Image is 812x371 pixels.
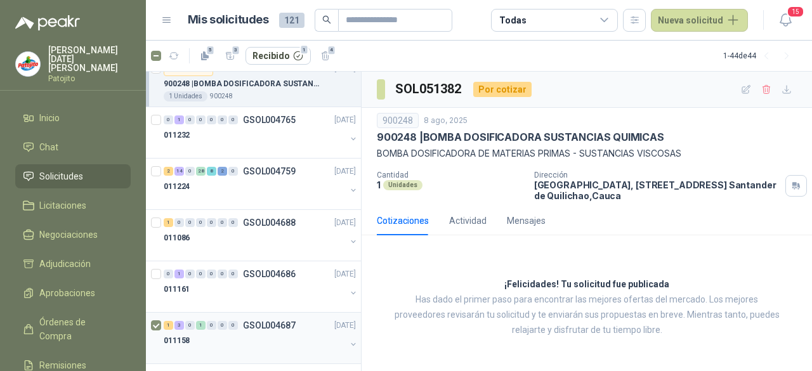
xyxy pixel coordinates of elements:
img: Company Logo [16,52,40,76]
div: 0 [196,270,206,278]
button: 15 [774,9,797,32]
div: 0 [196,218,206,227]
a: 0 1 0 0 0 0 0 GSOL004686[DATE] 011161 [164,266,358,307]
div: 0 [218,115,227,124]
h3: ¡Felicidades! Tu solicitud fue publicada [504,277,669,292]
div: 0 [218,321,227,330]
span: 1 [299,45,308,55]
div: 0 [218,218,227,227]
span: Solicitudes [39,169,83,183]
div: 1 [174,270,184,278]
p: 900248 [210,91,233,101]
a: 0 1 0 0 0 0 0 GSOL004765[DATE] 011232 [164,112,358,153]
span: 4 [327,45,336,55]
button: 5 [195,46,215,66]
div: 1 [174,115,184,124]
span: 121 [279,13,304,28]
div: 0 [218,270,227,278]
p: Dirección [534,171,780,179]
div: Cotizaciones [377,214,429,228]
span: search [322,15,331,24]
p: 1 [377,179,381,190]
div: 0 [164,115,173,124]
p: GSOL004687 [243,321,296,330]
p: 8 ago, 2025 [424,115,468,127]
div: 0 [185,167,195,176]
p: 011086 [164,232,190,244]
p: Patojito [48,75,131,82]
div: 2 [218,167,227,176]
div: Actividad [449,214,487,228]
a: 1 0 0 0 0 0 0 GSOL004688[DATE] 011086 [164,215,358,256]
span: Órdenes de Compra [39,315,119,343]
div: 0 [185,321,195,330]
img: Logo peakr [15,15,80,30]
p: GSOL004759 [243,167,296,176]
div: 0 [207,218,216,227]
span: Aprobaciones [39,286,95,300]
p: [DATE] [334,166,356,178]
a: Aprobaciones [15,281,131,305]
button: Nueva solicitud [651,9,748,32]
div: 0 [185,218,195,227]
div: 0 [207,115,216,124]
div: 1 [164,218,173,227]
p: 011224 [164,181,190,193]
div: 1 - 44 de 44 [723,46,797,66]
span: Negociaciones [39,228,98,242]
div: 0 [207,321,216,330]
a: Inicio [15,106,131,130]
a: 2 14 0 28 8 2 0 GSOL004759[DATE] 011224 [164,164,358,204]
div: 8 [207,167,216,176]
div: 0 [185,270,195,278]
h1: Mis solicitudes [188,11,269,29]
h3: SOL051382 [395,79,463,99]
a: Licitaciones [15,193,131,218]
div: 0 [207,270,216,278]
div: 0 [228,167,238,176]
p: [DATE] [334,114,356,126]
div: 0 [164,270,173,278]
p: 011161 [164,283,190,296]
div: 0 [185,115,195,124]
span: 15 [787,6,804,18]
div: Unidades [383,180,422,190]
div: 28 [196,167,206,176]
div: 0 [174,218,184,227]
p: [PERSON_NAME][DATE] [PERSON_NAME] [48,46,131,72]
p: [DATE] [334,217,356,229]
p: [DATE] [334,268,356,280]
p: GSOL004765 [243,115,296,124]
div: 0 [228,321,238,330]
div: Mensajes [507,214,546,228]
a: 1 3 0 1 0 0 0 GSOL004687[DATE] 011158 [164,318,358,358]
span: Adjudicación [39,257,91,271]
p: [DATE] [334,320,356,332]
p: BOMBA DOSIFICADORA DE MATERIAS PRIMAS - SUSTANCIAS VISCOSAS [377,146,797,160]
p: Cantidad [377,171,524,179]
div: Todas [499,13,526,27]
p: 900248 | BOMBA DOSIFICADORA SUSTANCIAS QUIMICAS [377,131,664,144]
a: Solicitudes [15,164,131,188]
button: 3 [220,46,240,66]
button: 4 [316,46,336,66]
p: [GEOGRAPHIC_DATA], [STREET_ADDRESS] Santander de Quilichao , Cauca [534,179,780,201]
div: 14 [174,167,184,176]
span: Chat [39,140,58,154]
span: Licitaciones [39,199,86,212]
p: 011158 [164,335,190,347]
span: Inicio [39,111,60,125]
div: 0 [196,115,206,124]
div: 3 [174,321,184,330]
div: 2 [164,167,173,176]
div: 1 [196,321,206,330]
p: 011232 [164,129,190,141]
div: 0 [228,115,238,124]
p: GSOL004688 [243,218,296,227]
a: Órdenes de Compra [15,310,131,348]
a: Adjudicación [15,252,131,276]
div: 900248 [377,113,419,128]
div: Por cotizar [473,82,532,97]
a: Chat [15,135,131,159]
a: Negociaciones [15,223,131,247]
